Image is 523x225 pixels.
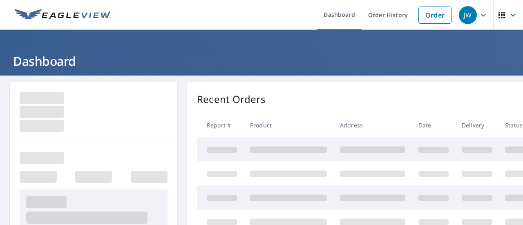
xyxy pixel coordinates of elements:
[412,113,455,137] th: Date
[197,92,266,107] p: Recent Orders
[10,53,513,69] h1: Dashboard
[459,6,477,24] div: JW
[244,113,333,137] th: Product
[418,7,451,24] a: Order
[197,113,244,137] th: Report #
[15,9,111,21] img: EV Logo
[455,113,498,137] th: Delivery
[333,113,412,137] th: Address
